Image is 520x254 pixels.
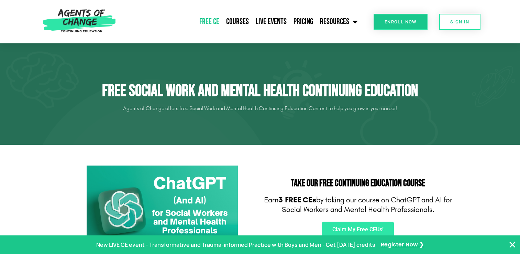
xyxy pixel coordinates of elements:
[374,14,428,30] a: Enroll Now
[119,13,362,30] nav: Menu
[196,13,223,30] a: Free CE
[439,14,480,30] a: SIGN IN
[290,13,317,30] a: Pricing
[278,195,316,204] b: 3 FREE CEs
[322,222,394,237] a: Claim My Free CEUs!
[223,13,252,30] a: Courses
[381,240,424,250] a: Register Now ❯
[450,20,469,24] span: SIGN IN
[385,20,417,24] span: Enroll Now
[264,179,453,188] h2: Take Our FREE Continuing Education Course
[264,195,453,215] p: Earn by taking our course on ChatGPT and AI for Social Workers and Mental Health Professionals.
[68,81,453,101] h1: Free Social Work and Mental Health Continuing Education
[332,227,384,232] span: Claim My Free CEUs!
[317,13,361,30] a: Resources
[252,13,290,30] a: Live Events
[96,240,375,250] p: New LIVE CE event - Transformative and Trauma-informed Practice with Boys and Men - Get [DATE] cr...
[508,241,517,249] button: Close Banner
[68,103,453,114] p: Agents of Change offers free Social Work and Mental Health Continuing Education Content to help y...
